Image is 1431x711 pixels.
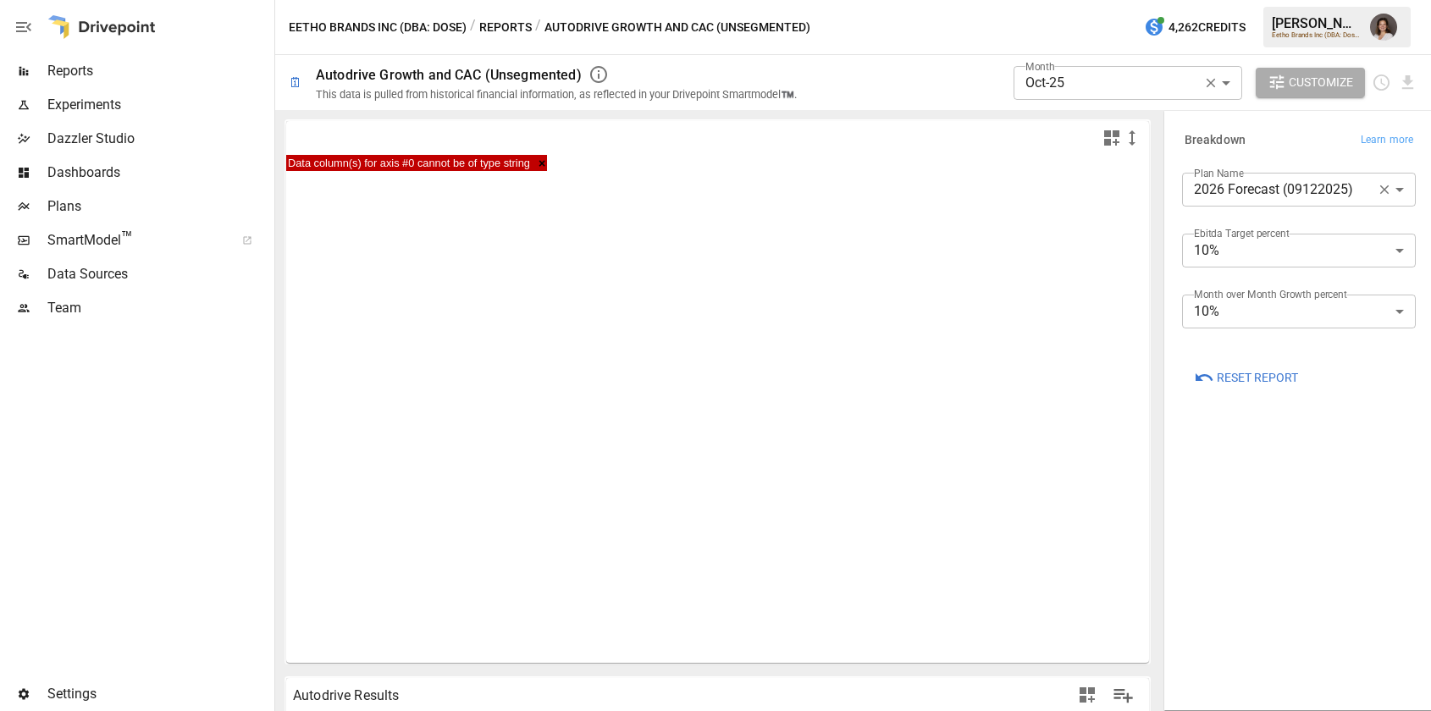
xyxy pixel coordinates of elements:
label: Plan Name [1194,166,1244,180]
div: This data is pulled from historical financial information, as reflected in your Drivepoint Smartm... [316,88,797,101]
div: Oct-25 [1014,66,1230,100]
span: Dashboards [47,163,271,183]
span: ™ [121,228,133,249]
button: Reports [479,17,532,38]
div: 2026 Forecast (09122025) [1182,173,1404,207]
div: 10% [1182,295,1416,328]
span: Experiments [47,95,271,115]
div: [PERSON_NAME] [1272,15,1360,31]
span: Team [47,298,271,318]
span: Reports [47,61,271,81]
label: Month over Month Growth percent [1194,287,1347,301]
label: Month [1025,59,1055,74]
div: / [470,17,476,38]
span: Reset Report [1217,367,1298,389]
span: Plans [47,196,271,217]
div: Autodrive Results [293,687,400,703]
span: 4,262 Credits [1169,17,1246,38]
img: Franziska Ibscher [1370,14,1397,41]
div: Eetho Brands Inc (DBA: Dose) [1272,31,1360,39]
label: Ebitda Target percent [1194,226,1290,240]
span: Settings [47,684,271,704]
button: Eetho Brands Inc (DBA: Dose) [289,17,467,38]
span: Data column(s) for axis #0 cannot be of type string [286,155,547,171]
div: Autodrive Growth and CAC (Unsegmented) [316,67,582,83]
button: Customize [1256,68,1366,98]
div: 🗓 [289,74,302,91]
span: Data Sources [47,264,271,284]
button: 4,262Credits [1137,12,1252,43]
button: Download report [1398,73,1417,92]
button: Reset Report [1182,362,1310,393]
h6: Breakdown [1185,131,1246,150]
span: × [530,157,545,170]
span: Customize [1289,72,1353,93]
button: Schedule report [1372,73,1391,92]
div: 10% [1182,234,1416,267]
div: / [535,17,541,38]
span: SmartModel [47,230,224,251]
span: Learn more [1361,132,1413,149]
span: Dazzler Studio [47,129,271,149]
button: Franziska Ibscher [1360,3,1407,51]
